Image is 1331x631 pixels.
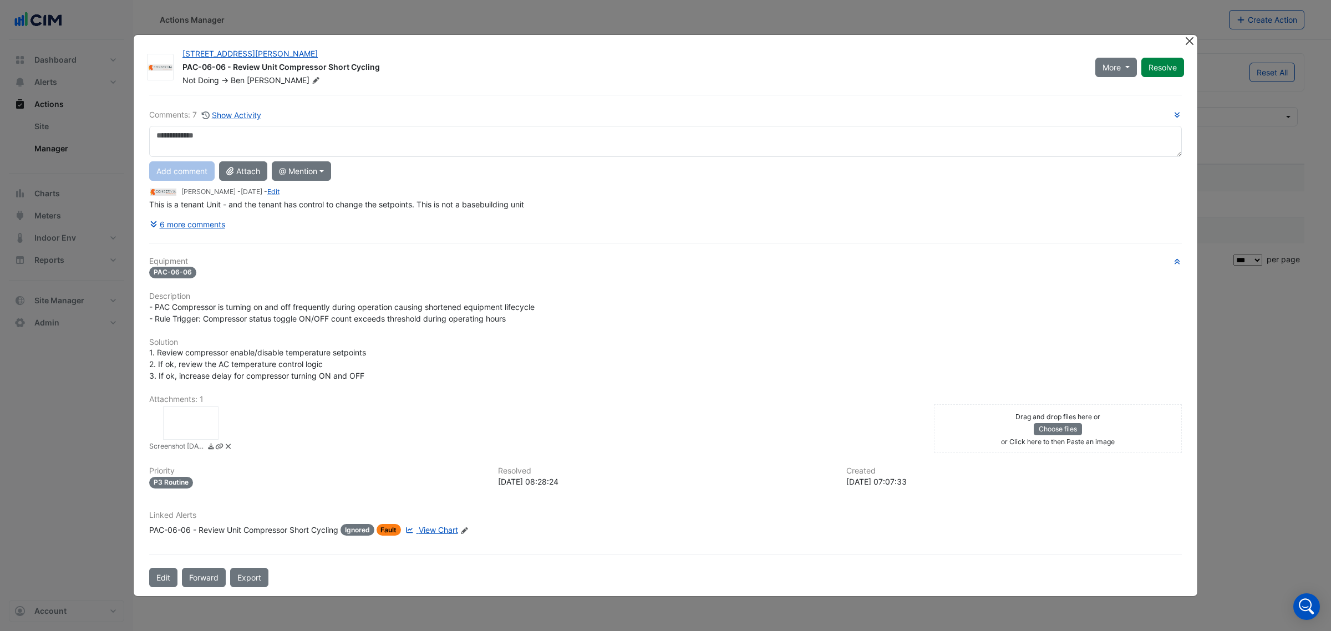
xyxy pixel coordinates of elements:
[846,466,1182,476] h6: Created
[267,187,280,196] a: Edit
[149,257,1182,266] h6: Equipment
[377,524,402,536] span: Fault
[224,441,232,453] a: Delete
[207,441,215,453] a: Download
[1034,423,1082,435] button: Choose files
[403,524,458,536] a: View Chart
[498,466,834,476] h6: Resolved
[149,511,1182,520] h6: Linked Alerts
[215,441,223,453] a: Copy link to clipboard
[846,476,1182,487] div: [DATE] 07:07:33
[219,161,267,181] button: Attach
[241,187,262,196] span: 2025-09-03 08:28:21
[182,75,219,85] span: Not Doing
[1141,58,1184,77] button: Resolve
[149,267,196,278] span: PAC-06-06
[149,348,366,380] span: 1. Review compressor enable/disable temperature setpoints 2. If ok, review the AC temperature con...
[149,441,205,453] small: Screenshot 2025-09-02 154244.png
[221,75,228,85] span: ->
[149,395,1182,404] h6: Attachments: 1
[1103,62,1121,73] span: More
[149,568,177,587] button: Edit
[231,75,245,85] span: Ben
[341,524,374,536] span: Ignored
[182,62,1082,75] div: PAC-06-06 - Review Unit Compressor Short Cycling
[149,186,177,198] img: Conservia
[149,215,226,234] button: 6 more comments
[149,292,1182,301] h6: Description
[247,75,322,86] span: [PERSON_NAME]
[230,568,268,587] a: Export
[181,187,280,197] small: [PERSON_NAME] - -
[149,466,485,476] h6: Priority
[1183,35,1195,47] button: Close
[182,568,226,587] button: Forward
[148,62,173,73] img: Conservia
[149,338,1182,347] h6: Solution
[163,406,219,440] div: Screenshot 2025-09-02 154244.png
[149,200,524,209] span: This is a tenant Unit - and the tenant has control to change the setpoints. This is not a basebui...
[182,49,318,58] a: [STREET_ADDRESS][PERSON_NAME]
[149,109,262,121] div: Comments: 7
[1001,437,1115,446] small: or Click here to then Paste an image
[272,161,331,181] button: @ Mention
[419,525,458,535] span: View Chart
[149,477,193,488] div: P3 Routine
[1095,58,1137,77] button: More
[149,302,535,323] span: - PAC Compressor is turning on and off frequently during operation causing shortened equipment li...
[149,524,338,536] div: PAC-06-06 - Review Unit Compressor Short Cycling
[1015,413,1100,421] small: Drag and drop files here or
[1293,593,1320,620] div: Open Intercom Messenger
[201,109,262,121] button: Show Activity
[460,526,469,535] fa-icon: Edit Linked Alerts
[498,476,834,487] div: [DATE] 08:28:24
